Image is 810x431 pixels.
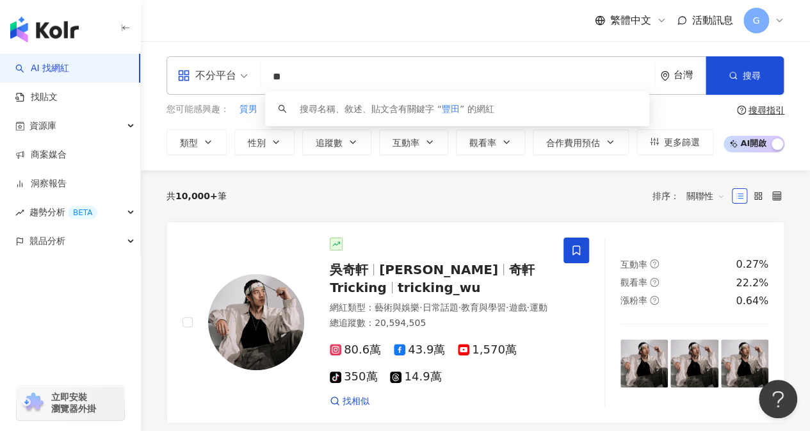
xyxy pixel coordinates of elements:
[526,302,529,313] span: ·
[737,106,746,115] span: question-circle
[419,302,422,313] span: ·
[508,302,526,313] span: 遊戲
[20,393,45,413] img: chrome extension
[721,339,768,387] img: post-image
[234,129,295,155] button: 性別
[375,302,419,313] span: 藝術與娛樂
[636,129,713,155] button: 更多篩選
[330,370,377,384] span: 350萬
[660,71,670,81] span: environment
[302,129,371,155] button: 追蹤數
[749,105,784,115] div: 搜尋指引
[177,65,236,86] div: 不分平台
[15,62,69,75] a: searchAI 找網紅
[753,13,760,28] span: G
[736,276,768,290] div: 22.2%
[208,274,304,370] img: KOL Avatar
[736,294,768,308] div: 0.64%
[706,56,784,95] button: 搜尋
[166,103,229,116] span: 您可能感興趣：
[650,259,659,268] span: question-circle
[29,227,65,256] span: 競品分析
[456,129,525,155] button: 觀看率
[458,343,517,357] span: 1,570萬
[51,391,96,414] span: 立即安裝 瀏覽器外掛
[686,186,725,206] span: 關聯性
[610,13,651,28] span: 繁體中文
[239,102,258,117] button: 質男
[180,138,198,148] span: 類型
[166,222,784,424] a: KOL Avatar吳奇軒[PERSON_NAME]奇軒Trickingtricking_wu網紅類型：藝術與娛樂·日常話題·教育與學習·遊戲·運動總追蹤數：20,594,50580.6萬43....
[15,208,24,217] span: rise
[674,70,706,81] div: 台灣
[461,302,506,313] span: 教育與學習
[15,91,58,104] a: 找貼文
[670,339,718,387] img: post-image
[15,149,67,161] a: 商案媒合
[17,386,124,420] a: chrome extension立即安裝 瀏覽器外掛
[248,138,266,148] span: 性別
[530,302,547,313] span: 運動
[330,317,548,330] div: 總追蹤數 ： 20,594,505
[743,70,761,81] span: 搜尋
[15,177,67,190] a: 洞察報告
[394,343,445,357] span: 43.9萬
[398,280,481,295] span: tricking_wu
[736,257,768,272] div: 0.27%
[278,104,287,113] span: search
[620,277,647,288] span: 觀看率
[316,138,343,148] span: 追蹤數
[166,191,227,201] div: 共 筆
[620,259,647,270] span: 互動率
[650,296,659,305] span: question-circle
[379,129,448,155] button: 互動率
[330,262,535,295] span: 奇軒Tricking
[393,138,419,148] span: 互動率
[68,206,97,219] div: BETA
[469,138,496,148] span: 觀看率
[330,302,548,314] div: 網紅類型 ：
[29,198,97,227] span: 趨勢分析
[442,104,460,114] span: 豐田
[458,302,460,313] span: ·
[506,302,508,313] span: ·
[546,138,600,148] span: 合作費用預估
[692,14,733,26] span: 活動訊息
[759,380,797,418] iframe: Help Scout Beacon - Open
[650,278,659,287] span: question-circle
[343,395,369,408] span: 找相似
[652,186,732,206] div: 排序：
[620,339,668,387] img: post-image
[177,69,190,82] span: appstore
[10,17,79,42] img: logo
[300,102,494,116] div: 搜尋名稱、敘述、貼文含有關鍵字 “ ” 的網紅
[330,395,369,408] a: 找相似
[379,262,498,277] span: [PERSON_NAME]
[422,302,458,313] span: 日常話題
[166,129,227,155] button: 類型
[330,343,381,357] span: 80.6萬
[239,103,257,116] span: 質男
[175,191,218,201] span: 10,000+
[533,129,629,155] button: 合作費用預估
[29,111,56,140] span: 資源庫
[390,370,441,384] span: 14.9萬
[620,295,647,305] span: 漲粉率
[664,137,700,147] span: 更多篩選
[330,262,368,277] span: 吳奇軒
